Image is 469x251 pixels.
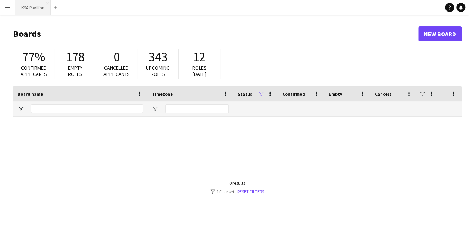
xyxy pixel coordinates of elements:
span: Status [238,91,252,97]
span: 343 [148,49,168,65]
a: Reset filters [237,189,264,194]
span: 178 [66,49,85,65]
div: 1 filter set [210,189,264,194]
span: Empty [329,91,342,97]
span: Roles [DATE] [192,64,207,77]
a: New Board [418,26,462,41]
span: Empty roles [68,64,82,77]
span: Board name [18,91,43,97]
span: 12 [193,49,206,65]
span: Confirmed [282,91,305,97]
button: Open Filter Menu [18,105,24,112]
span: Upcoming roles [146,64,170,77]
button: KSA Pavilion [15,0,51,15]
span: Confirmed applicants [21,64,47,77]
span: 0 [113,49,120,65]
button: Open Filter Menu [152,105,159,112]
div: 0 results [210,180,264,186]
h1: Boards [13,28,418,39]
input: Timezone Filter Input [165,104,229,113]
span: Cancelled applicants [103,64,130,77]
span: Cancels [375,91,391,97]
input: Board name Filter Input [31,104,143,113]
span: 77% [22,49,45,65]
span: Timezone [152,91,173,97]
